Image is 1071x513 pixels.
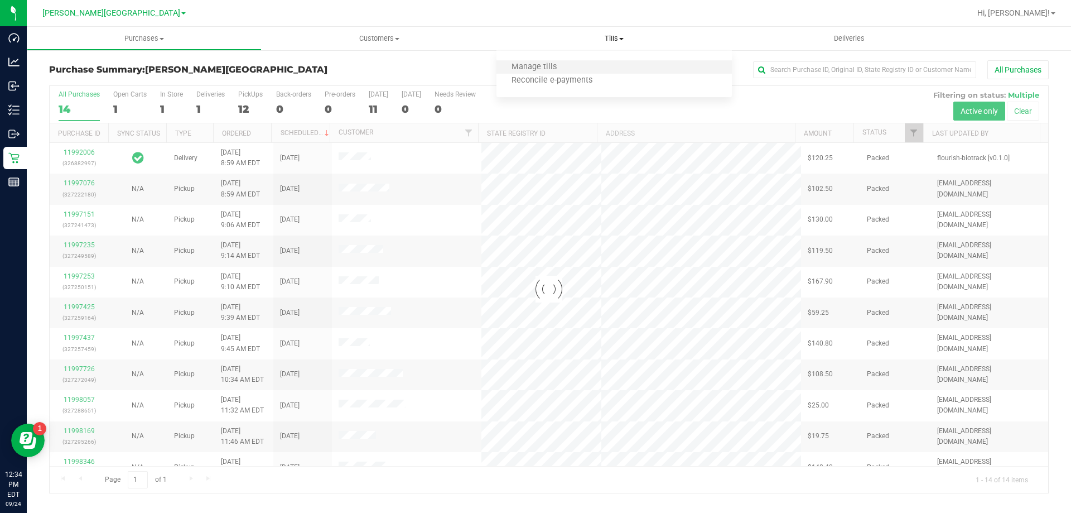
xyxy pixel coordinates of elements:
[8,32,20,44] inline-svg: Dashboard
[987,60,1049,79] button: All Purchases
[5,469,22,500] p: 12:34 PM EDT
[496,27,731,50] a: Tills Manage tills Reconcile e-payments
[8,128,20,140] inline-svg: Outbound
[8,152,20,164] inline-svg: Retail
[8,56,20,68] inline-svg: Analytics
[8,80,20,92] inline-svg: Inbound
[42,8,180,18] span: [PERSON_NAME][GEOGRAPHIC_DATA]
[8,176,20,188] inline-svg: Reports
[819,33,880,44] span: Deliveries
[11,424,45,457] iframe: Resource center
[5,500,22,508] p: 09/24
[977,8,1050,17] span: Hi, [PERSON_NAME]!
[262,33,496,44] span: Customers
[496,76,607,85] span: Reconcile e-payments
[27,27,262,50] a: Purchases
[732,27,967,50] a: Deliveries
[262,27,496,50] a: Customers
[496,33,731,44] span: Tills
[27,33,261,44] span: Purchases
[145,64,327,75] span: [PERSON_NAME][GEOGRAPHIC_DATA]
[49,65,382,75] h3: Purchase Summary:
[33,422,46,435] iframe: Resource center unread badge
[8,104,20,116] inline-svg: Inventory
[753,61,976,78] input: Search Purchase ID, Original ID, State Registry ID or Customer Name...
[496,63,572,72] span: Manage tills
